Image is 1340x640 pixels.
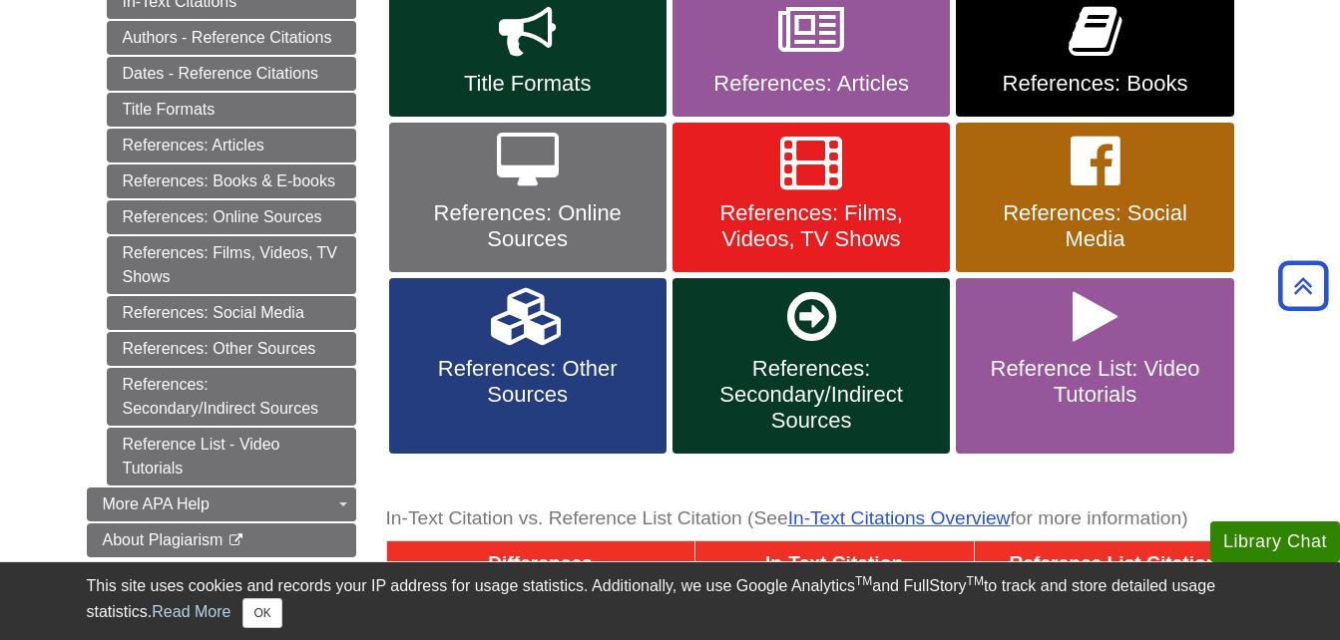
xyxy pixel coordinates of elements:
[1010,552,1218,573] span: Reference List Citation
[404,356,652,408] span: References: Other Sources
[672,123,950,272] a: References: Films, Videos, TV Shows
[107,200,356,234] a: References: Online Sources
[971,200,1218,252] span: References: Social Media
[107,57,356,91] a: Dates - Reference Citations
[87,487,356,521] a: More APA Help
[1210,521,1340,562] button: Library Chat
[1271,272,1335,299] a: Back to Top
[389,123,667,272] a: References: Online Sources
[971,356,1218,408] span: Reference List: Video Tutorials
[687,71,935,97] span: References: Articles
[103,495,210,512] span: More APA Help
[788,507,1011,528] a: In-Text Citations Overview
[386,496,1254,541] caption: In-Text Citation vs. Reference List Citation (See for more information)
[87,574,1254,628] div: This site uses cookies and records your IP address for usage statistics. Additionally, we use Goo...
[956,123,1233,272] a: References: Social Media
[107,368,356,426] a: References: Secondary/Indirect Sources
[389,278,667,454] a: References: Other Sources
[107,332,356,366] a: References: Other Sources
[107,164,356,198] a: References: Books & E-books
[967,574,984,588] sup: TM
[672,278,950,454] a: References: Secondary/Indirect Sources
[956,278,1233,454] a: Reference List: Video Tutorials
[404,200,652,252] span: References: Online Sources
[404,71,652,97] span: Title Formats
[971,71,1218,97] span: References: Books
[107,129,356,162] a: References: Articles
[152,603,230,620] a: Read More
[855,574,872,588] sup: TM
[242,598,281,628] button: Close
[107,236,356,294] a: References: Films, Videos, TV Shows
[103,531,223,548] span: About Plagiarism
[488,552,593,573] span: Differences
[227,534,244,547] i: This link opens in a new window
[107,21,356,55] a: Authors - Reference Citations
[765,552,903,573] span: In-Text Citation
[107,296,356,330] a: References: Social Media
[107,428,356,485] a: Reference List - Video Tutorials
[687,200,935,252] span: References: Films, Videos, TV Shows
[687,356,935,434] span: References: Secondary/Indirect Sources
[87,523,356,557] a: About Plagiarism
[107,93,356,127] a: Title Formats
